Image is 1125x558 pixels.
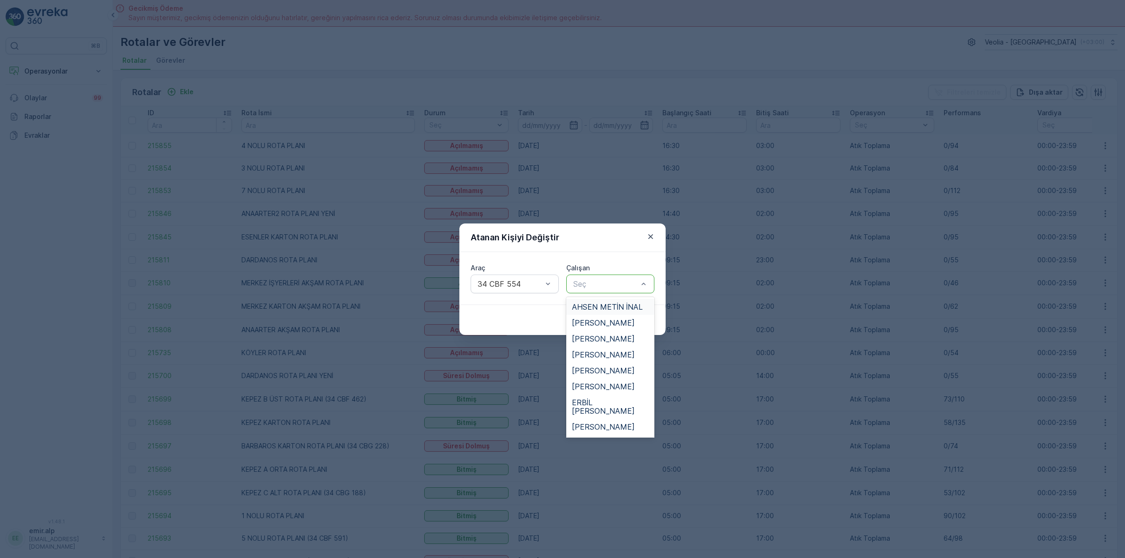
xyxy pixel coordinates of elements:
span: [PERSON_NAME] [572,366,635,375]
span: [PERSON_NAME] [572,350,635,359]
span: [PERSON_NAME] [572,319,635,327]
label: Çalışan [566,264,590,272]
span: ERBİL [PERSON_NAME] [572,398,649,415]
label: Araç [471,264,485,272]
span: AHSEN METİN İNAL [572,303,643,311]
p: Seç [573,278,638,290]
span: [PERSON_NAME] [572,423,635,431]
span: [PERSON_NAME] [572,382,635,391]
p: Atanan Kişiyi Değiştir [471,231,559,244]
span: [PERSON_NAME] [572,335,635,343]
